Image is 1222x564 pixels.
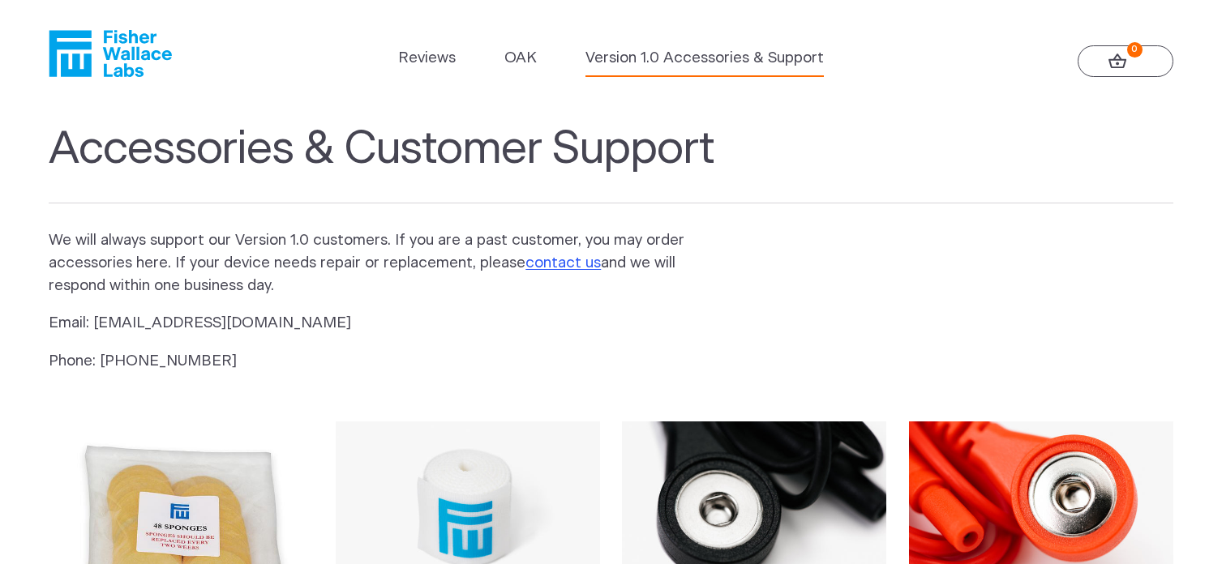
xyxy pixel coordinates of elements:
p: Phone: [PHONE_NUMBER] [49,350,710,373]
a: Reviews [398,47,456,70]
p: We will always support our Version 1.0 customers. If you are a past customer, you may order acces... [49,229,710,297]
a: 0 [1078,45,1173,78]
a: Version 1.0 Accessories & Support [585,47,824,70]
a: Fisher Wallace [49,30,172,77]
a: OAK [504,47,537,70]
a: contact us [525,255,601,271]
p: Email: [EMAIL_ADDRESS][DOMAIN_NAME] [49,312,710,335]
h1: Accessories & Customer Support [49,122,1173,203]
strong: 0 [1127,42,1143,58]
